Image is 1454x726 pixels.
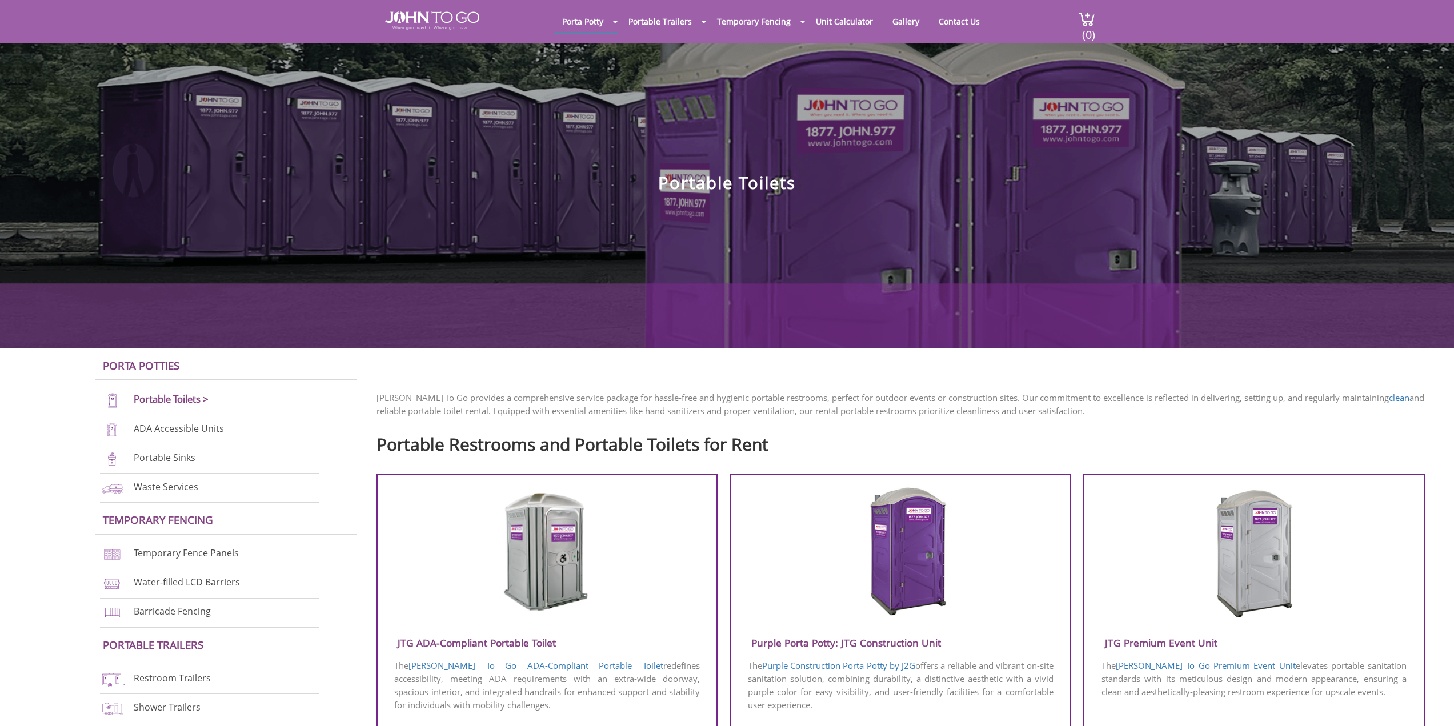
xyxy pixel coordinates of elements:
a: Temporary Fencing [708,10,799,33]
h2: Portable Restrooms and Portable Toilets for Rent [376,429,1437,454]
img: JOHN to go [385,11,479,30]
p: The offers a reliable and vibrant on-site sanitation solution, combining durability, a distinctiv... [731,658,1070,713]
a: Temporary Fence Panels [134,547,239,559]
img: JTG-Premium-Event-Unit.png [1200,486,1309,617]
a: clean [1389,392,1409,403]
a: Unit Calculator [807,10,882,33]
img: shower-trailers-new.png [100,701,125,716]
a: [PERSON_NAME] To Go ADA-Compliant Portable Toilet [408,660,663,671]
a: Portable Toilets > [134,392,209,406]
span: (0) [1082,18,1095,42]
a: Purple Construction Porta Potty by J2G [762,660,915,671]
img: restroom-trailers-new.png [100,672,125,687]
h3: JTG Premium Event Unit [1084,633,1424,652]
img: water-filled%20barriers-new.png [100,576,125,591]
img: chan-link-fencing-new.png [100,547,125,562]
img: portable-toilets-new.png [100,393,125,408]
a: Barricade Fencing [134,605,211,618]
h3: Purple Porta Potty: JTG Construction Unit [731,633,1070,652]
img: ADA-units-new.png [100,422,125,438]
a: Shower Trailers [134,701,201,713]
a: Portable trailers [103,637,203,652]
a: Porta Potty [554,10,612,33]
img: portable-sinks-new.png [100,451,125,467]
p: The redefines accessibility, meeting ADA requirements with an extra-wide doorway, spacious interi... [378,658,717,713]
p: [PERSON_NAME] To Go provides a comprehensive service package for hassle-free and hygienic portabl... [376,391,1437,418]
button: Live Chat [1408,680,1454,726]
a: Portable Sinks [134,451,195,464]
a: Restroom Trailers [134,672,211,684]
a: [PERSON_NAME] To Go Premium Event Unit [1116,660,1296,671]
p: The elevates portable sanitation standards with its meticulous design and modern appearance, ensu... [1084,658,1424,700]
img: barricade-fencing-icon-new.png [100,605,125,620]
img: Purple-Porta-Potty-J2G-Construction-Unit.png [846,486,955,617]
img: cart a [1078,11,1095,27]
h3: JTG ADA-Compliant Portable Toilet [378,633,717,652]
img: waste-services-new.png [100,480,125,496]
a: Contact Us [930,10,988,33]
a: Water-filled LCD Barriers [134,576,240,588]
a: ADA Accessible Units [134,422,224,435]
a: Gallery [884,10,928,33]
img: JTG-ADA-Compliant-Portable-Toilet.png [492,486,602,617]
a: Porta Potties [103,358,179,372]
a: Portable Trailers [620,10,700,33]
a: Temporary Fencing [103,512,213,527]
a: Waste Services [134,480,198,493]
